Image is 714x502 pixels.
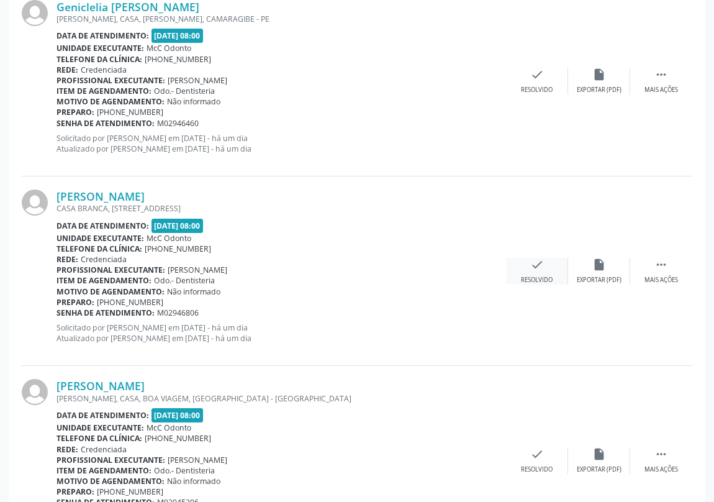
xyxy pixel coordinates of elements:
[56,43,144,53] b: Unidade executante:
[56,455,165,465] b: Profissional executante:
[56,465,151,476] b: Item de agendamento:
[654,447,668,461] i: 
[56,308,155,318] b: Senha de atendimento:
[644,465,678,474] div: Mais ações
[154,86,215,96] span: Odo.- Dentisteria
[56,96,165,107] b: Motivo de agendamento:
[151,219,204,233] span: [DATE] 08:00
[56,107,94,117] b: Preparo:
[644,86,678,94] div: Mais ações
[22,189,48,216] img: img
[157,308,199,318] span: M02946806
[168,265,227,275] span: [PERSON_NAME]
[147,233,191,244] span: McC Odonto
[577,276,621,285] div: Exportar (PDF)
[521,276,553,285] div: Resolvido
[56,30,149,41] b: Data de atendimento:
[56,65,78,75] b: Rede:
[654,258,668,272] i: 
[56,14,506,24] div: [PERSON_NAME], CASA, [PERSON_NAME], CAMARAGIBE - PE
[154,275,215,286] span: Odo.- Dentisteria
[592,447,606,461] i: insert_drive_file
[577,465,621,474] div: Exportar (PDF)
[56,54,142,65] b: Telefone da clínica:
[644,276,678,285] div: Mais ações
[151,29,204,43] span: [DATE] 08:00
[521,465,553,474] div: Resolvido
[81,444,127,455] span: Credenciada
[147,43,191,53] span: McC Odonto
[521,86,553,94] div: Resolvido
[56,486,94,497] b: Preparo:
[56,286,165,297] b: Motivo de agendamento:
[56,444,78,455] b: Rede:
[154,465,215,476] span: Odo.- Dentisteria
[145,433,211,444] span: [PHONE_NUMBER]
[145,54,211,65] span: [PHONE_NUMBER]
[56,244,142,254] b: Telefone da clínica:
[56,379,145,393] a: [PERSON_NAME]
[56,133,506,154] p: Solicitado por [PERSON_NAME] em [DATE] - há um dia Atualizado por [PERSON_NAME] em [DATE] - há um...
[530,447,544,461] i: check
[56,433,142,444] b: Telefone da clínica:
[577,86,621,94] div: Exportar (PDF)
[56,410,149,421] b: Data de atendimento:
[56,297,94,308] b: Preparo:
[147,422,191,433] span: McC Odonto
[56,265,165,275] b: Profissional executante:
[167,96,220,107] span: Não informado
[168,455,227,465] span: [PERSON_NAME]
[97,297,163,308] span: [PHONE_NUMBER]
[56,189,145,203] a: [PERSON_NAME]
[56,233,144,244] b: Unidade executante:
[530,258,544,272] i: check
[56,118,155,129] b: Senha de atendimento:
[22,379,48,405] img: img
[530,68,544,81] i: check
[168,75,227,86] span: [PERSON_NAME]
[56,254,78,265] b: Rede:
[654,68,668,81] i: 
[56,322,506,344] p: Solicitado por [PERSON_NAME] em [DATE] - há um dia Atualizado por [PERSON_NAME] em [DATE] - há um...
[56,275,151,286] b: Item de agendamento:
[151,408,204,422] span: [DATE] 08:00
[56,393,506,404] div: [PERSON_NAME], CASA, BOA VIAGEM, [GEOGRAPHIC_DATA] - [GEOGRAPHIC_DATA]
[167,476,220,486] span: Não informado
[167,286,220,297] span: Não informado
[592,68,606,81] i: insert_drive_file
[97,486,163,497] span: [PHONE_NUMBER]
[97,107,163,117] span: [PHONE_NUMBER]
[81,254,127,265] span: Credenciada
[592,258,606,272] i: insert_drive_file
[157,118,199,129] span: M02946460
[81,65,127,75] span: Credenciada
[56,203,506,214] div: CASA BRANCA, [STREET_ADDRESS]
[56,422,144,433] b: Unidade executante:
[145,244,211,254] span: [PHONE_NUMBER]
[56,476,165,486] b: Motivo de agendamento:
[56,75,165,86] b: Profissional executante:
[56,86,151,96] b: Item de agendamento:
[56,221,149,231] b: Data de atendimento:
